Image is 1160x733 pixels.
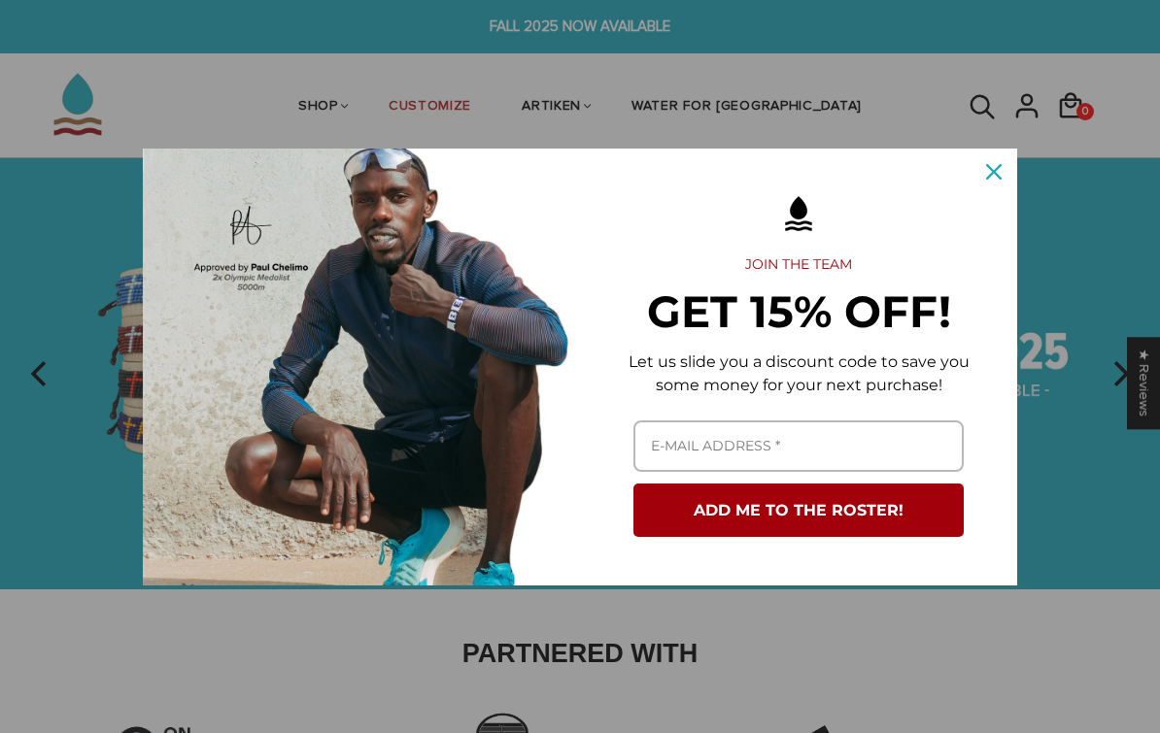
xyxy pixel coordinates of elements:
button: ADD ME TO THE ROSTER! [633,483,964,537]
svg: close icon [986,164,1002,180]
input: Email field [633,420,964,472]
strong: GET 15% OFF! [647,284,951,338]
p: Let us slide you a discount code to save you some money for your next purchase! [611,350,986,397]
h2: JOIN THE TEAM [611,256,986,274]
button: Close [971,149,1017,195]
